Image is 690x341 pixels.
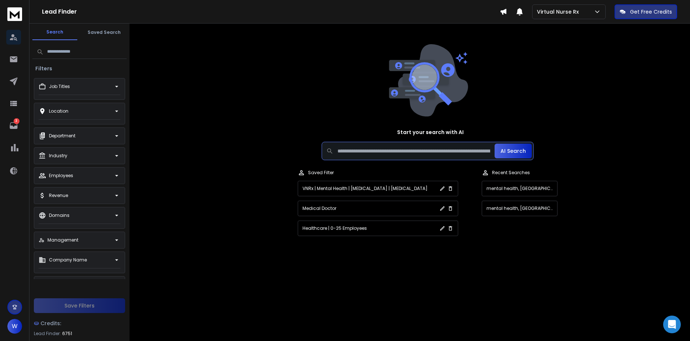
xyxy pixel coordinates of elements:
button: Search [32,25,77,40]
p: Department [49,133,75,139]
button: Medical Doctor [298,201,458,216]
p: Company Name [49,257,87,263]
h1: Start your search with AI [397,129,464,136]
a: Credits: [34,316,125,331]
p: VNRx | Mental Health | [MEDICAL_DATA] | [MEDICAL_DATA] [302,186,428,191]
p: Industry [49,153,67,159]
p: Job Titles [49,84,70,89]
button: Get Free Credits [615,4,677,19]
button: Healthcare | 0-25 Employees [298,221,458,236]
p: Recent Searches [492,170,530,176]
img: logo [7,7,22,21]
button: Saved Search [82,25,127,40]
button: mental health, [GEOGRAPHIC_DATA], Health, Wellness and Fitness, Hospital & Health Care, Mental He... [482,181,558,196]
p: 3 [14,118,20,124]
div: Open Intercom Messenger [663,316,681,333]
a: 3 [6,118,21,133]
p: Get Free Credits [630,8,672,15]
p: Medical Doctor [302,205,336,211]
p: Location [49,108,68,114]
span: 6751 [62,331,72,337]
p: Virtual Nurse Rx [537,8,582,15]
button: AI Search [495,144,532,158]
p: Domains [49,212,70,218]
button: mental health, [GEOGRAPHIC_DATA], Health, Wellness and Fitness, Hospital & Health Care, Mental He... [482,201,558,216]
button: W [7,319,22,334]
p: Revenue [49,193,68,198]
img: image [387,44,468,117]
p: Employees [49,173,73,179]
p: mental health, [GEOGRAPHIC_DATA], Health, Wellness and Fitness, Hospital & Health Care, Mental He... [486,205,553,211]
p: Saved Filter [308,170,334,176]
p: Lead Finder: [34,331,61,337]
p: mental health, [GEOGRAPHIC_DATA], Health, Wellness and Fitness, Hospital & Health Care, Mental He... [486,186,553,191]
span: Credits: [40,320,61,327]
h1: Lead Finder [42,7,500,16]
p: Management [47,237,78,243]
h3: Filters [32,65,55,72]
button: VNRx | Mental Health | [MEDICAL_DATA] | [MEDICAL_DATA] [298,181,458,196]
p: Healthcare | 0-25 Employees [302,225,367,231]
